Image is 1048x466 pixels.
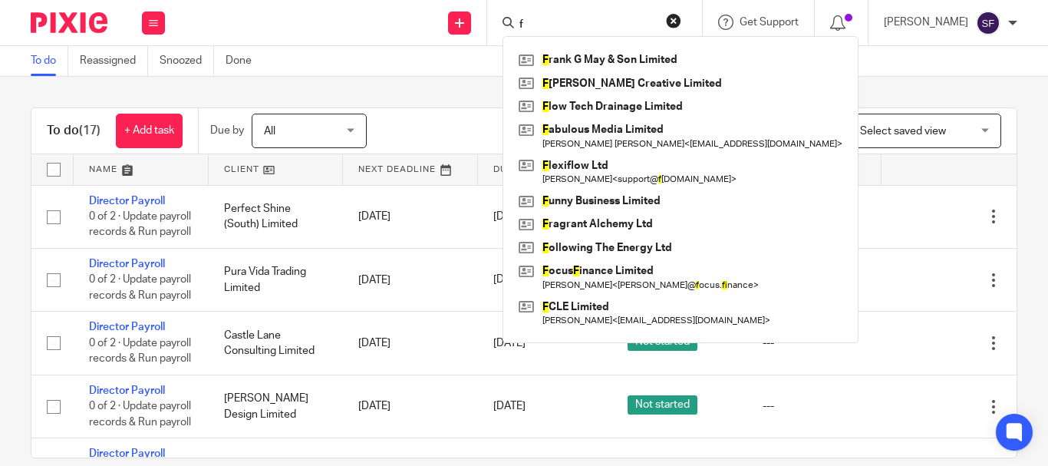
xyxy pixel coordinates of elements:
[89,275,191,302] span: 0 of 2 · Update payroll records & Run payroll
[89,448,165,459] a: Director Payroll
[666,13,681,28] button: Clear
[47,123,101,139] h1: To do
[209,375,344,438] td: [PERSON_NAME] Design Limited
[89,259,165,269] a: Director Payroll
[226,46,263,76] a: Done
[343,185,478,248] td: [DATE]
[763,335,867,351] div: ---
[740,17,799,28] span: Get Support
[493,211,526,222] span: [DATE]
[518,18,656,32] input: Search
[89,338,191,365] span: 0 of 2 · Update payroll records & Run payroll
[210,123,244,138] p: Due by
[343,312,478,375] td: [DATE]
[860,126,946,137] span: Select saved view
[264,126,275,137] span: All
[763,398,867,414] div: ---
[209,248,344,311] td: Pura Vida Trading Limited
[493,402,526,412] span: [DATE]
[493,275,526,286] span: [DATE]
[31,12,107,33] img: Pixie
[116,114,183,148] a: + Add task
[79,124,101,137] span: (17)
[343,248,478,311] td: [DATE]
[976,11,1000,35] img: svg%3E
[89,322,165,332] a: Director Payroll
[493,338,526,349] span: [DATE]
[89,211,191,238] span: 0 of 2 · Update payroll records & Run payroll
[343,375,478,438] td: [DATE]
[89,401,191,428] span: 0 of 2 · Update payroll records & Run payroll
[89,196,165,207] a: Director Payroll
[884,15,968,30] p: [PERSON_NAME]
[89,385,165,396] a: Director Payroll
[31,46,68,76] a: To do
[80,46,148,76] a: Reassigned
[209,185,344,248] td: Perfect Shine (South) Limited
[160,46,214,76] a: Snoozed
[628,395,697,415] span: Not started
[209,312,344,375] td: Castle Lane Consulting Limited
